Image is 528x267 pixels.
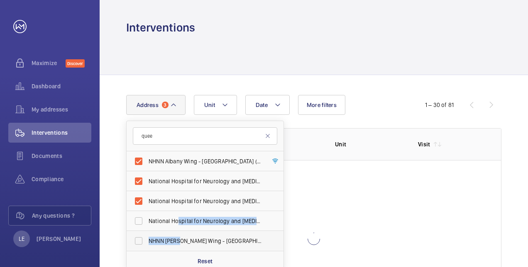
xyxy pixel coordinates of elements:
span: NHNN [PERSON_NAME] Wing - [GEOGRAPHIC_DATA][PERSON_NAME], 33 [STREET_ADDRESS] [149,237,263,245]
span: National Hospital for Neurology and [MEDICAL_DATA] ( n [PERSON_NAME]) - 33 [STREET_ADDRESS] [149,217,263,225]
span: Maximize [32,59,66,67]
button: Unit [194,95,237,115]
span: National Hospital for Neurology and [MEDICAL_DATA] - 23 [STREET_ADDRESS] [149,177,263,185]
span: My addresses [32,105,91,114]
h1: Interventions [126,20,195,35]
p: LE [19,235,24,243]
p: Unit [335,140,405,148]
span: NHNN Albany Wing - [GEOGRAPHIC_DATA] ( [STREET_ADDRESS] [149,157,263,165]
p: Reset [198,257,213,265]
span: Interventions [32,129,91,137]
span: Unit [204,102,215,108]
p: [PERSON_NAME] [37,235,81,243]
button: More filters [298,95,345,115]
button: Date [245,95,290,115]
p: Visit [418,140,430,148]
input: Search by address [133,127,277,145]
div: 1 – 30 of 81 [425,101,454,109]
span: 3 [162,102,169,108]
span: Date [256,102,268,108]
span: National Hospital for Neurology and [MEDICAL_DATA] - 8-11 [STREET_ADDRESS] [149,197,263,205]
span: Any questions ? [32,211,91,220]
span: Discover [66,59,85,68]
span: Address [137,102,159,108]
span: Dashboard [32,82,91,90]
p: Address [252,140,322,148]
span: Documents [32,152,91,160]
button: Address3 [126,95,186,115]
span: Compliance [32,175,91,183]
span: More filters [307,102,337,108]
